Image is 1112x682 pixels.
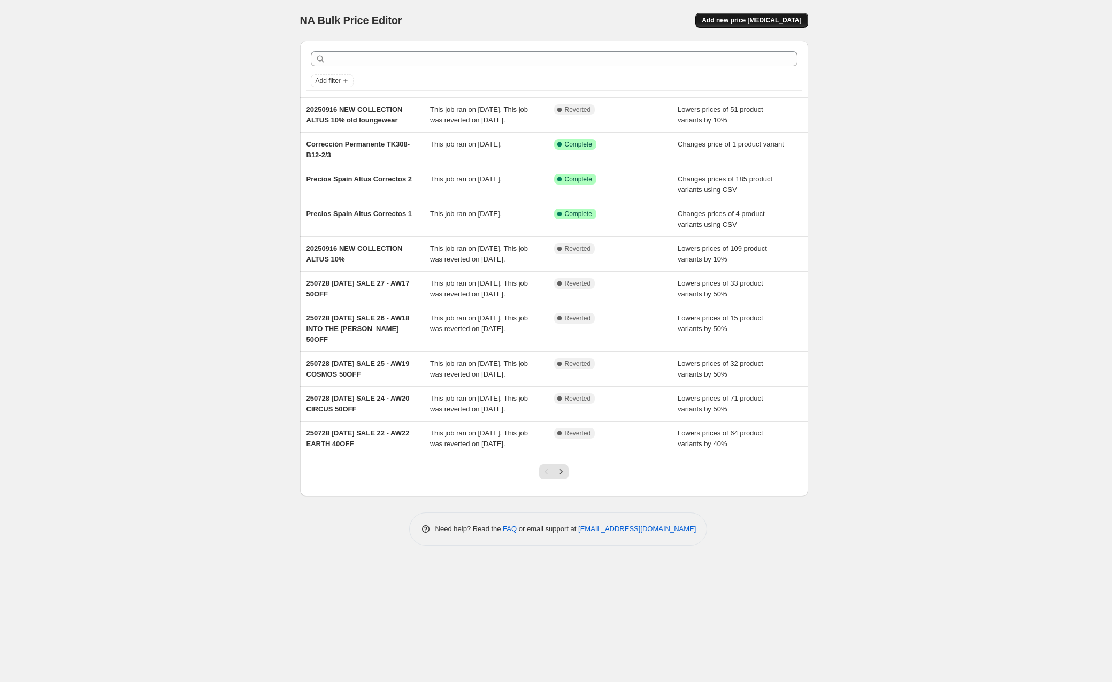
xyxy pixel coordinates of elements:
[306,279,410,298] span: 250728 [DATE] SALE 27 - AW17 50OFF
[678,359,763,378] span: Lowers prices of 32 product variants by 50%
[306,244,403,263] span: 20250916 NEW COLLECTION ALTUS 10%
[435,525,503,533] span: Need help? Read the
[306,359,410,378] span: 250728 [DATE] SALE 25 - AW19 COSMOS 50OFF
[306,394,410,413] span: 250728 [DATE] SALE 24 - AW20 CIRCUS 50OFF
[678,429,763,448] span: Lowers prices of 64 product variants by 40%
[300,14,402,26] span: NA Bulk Price Editor
[316,76,341,85] span: Add filter
[306,175,412,183] span: Precios Spain Altus Correctos 2
[678,140,784,148] span: Changes price of 1 product variant
[306,210,412,218] span: Precios Spain Altus Correctos 1
[565,279,591,288] span: Reverted
[695,13,808,28] button: Add new price [MEDICAL_DATA]
[678,175,772,194] span: Changes prices of 185 product variants using CSV
[565,175,592,183] span: Complete
[678,279,763,298] span: Lowers prices of 33 product variants by 50%
[678,314,763,333] span: Lowers prices of 15 product variants by 50%
[678,210,765,228] span: Changes prices of 4 product variants using CSV
[565,314,591,323] span: Reverted
[430,394,528,413] span: This job ran on [DATE]. This job was reverted on [DATE].
[306,105,403,124] span: 20250916 NEW COLLECTION ALTUS 10% old loungewear
[578,525,696,533] a: [EMAIL_ADDRESS][DOMAIN_NAME]
[565,244,591,253] span: Reverted
[430,140,502,148] span: This job ran on [DATE].
[430,314,528,333] span: This job ran on [DATE]. This job was reverted on [DATE].
[430,279,528,298] span: This job ran on [DATE]. This job was reverted on [DATE].
[565,429,591,438] span: Reverted
[306,314,410,343] span: 250728 [DATE] SALE 26 - AW18 INTO THE [PERSON_NAME] 50OFF
[702,16,801,25] span: Add new price [MEDICAL_DATA]
[565,140,592,149] span: Complete
[430,429,528,448] span: This job ran on [DATE]. This job was reverted on [DATE].
[517,525,578,533] span: or email support at
[565,105,591,114] span: Reverted
[306,429,410,448] span: 250728 [DATE] SALE 22 - AW22 EARTH 40OFF
[554,464,569,479] button: Next
[678,244,767,263] span: Lowers prices of 109 product variants by 10%
[430,105,528,124] span: This job ran on [DATE]. This job was reverted on [DATE].
[565,394,591,403] span: Reverted
[430,359,528,378] span: This job ran on [DATE]. This job was reverted on [DATE].
[678,105,763,124] span: Lowers prices of 51 product variants by 10%
[539,464,569,479] nav: Pagination
[430,210,502,218] span: This job ran on [DATE].
[430,175,502,183] span: This job ran on [DATE].
[565,210,592,218] span: Complete
[430,244,528,263] span: This job ran on [DATE]. This job was reverted on [DATE].
[503,525,517,533] a: FAQ
[678,394,763,413] span: Lowers prices of 71 product variants by 50%
[306,140,410,159] span: Corrección Permanente TK308-B12-2/3
[565,359,591,368] span: Reverted
[311,74,354,87] button: Add filter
